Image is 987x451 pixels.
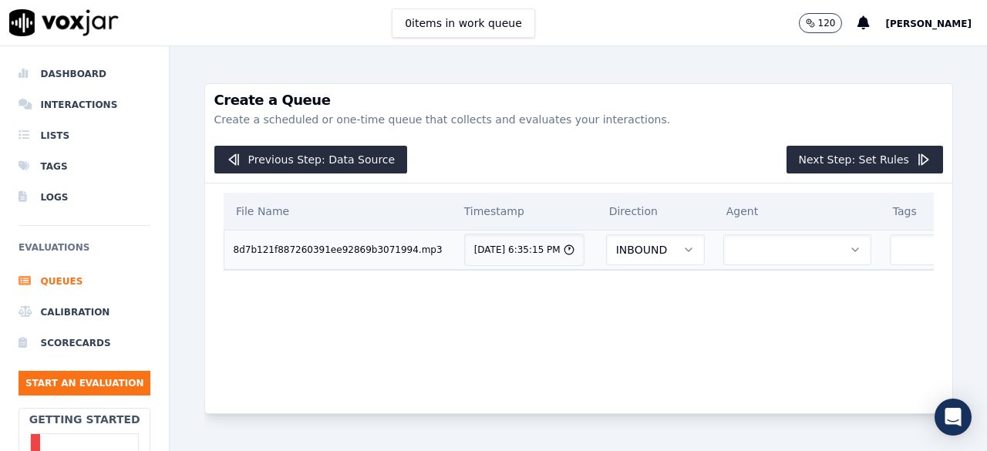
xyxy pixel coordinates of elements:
th: Direction [597,193,714,230]
button: Start an Evaluation [19,371,150,395]
a: Dashboard [19,59,150,89]
h6: Evaluations [19,238,150,266]
button: Previous Step: Data Source [214,146,408,173]
a: Lists [19,120,150,151]
p: 120 [818,17,836,29]
th: Timestamp [452,193,597,230]
p: Create a scheduled or one-time queue that collects and evaluates your interactions. [214,112,943,127]
button: Next Step: Set Rules [787,146,943,173]
a: Tags [19,151,150,182]
th: File Name [224,193,452,230]
button: 0items in work queue [392,8,535,38]
a: Scorecards [19,328,150,358]
button: [DATE] 6:35:15 PM [464,234,584,266]
a: Calibration [19,297,150,328]
h2: Getting Started [29,412,140,427]
img: voxjar logo [9,9,119,36]
td: 8d7b121f887260391ee92869b3071994.mp3 [224,230,452,269]
div: Open Intercom Messenger [935,399,972,436]
button: 120 [799,13,843,33]
span: INBOUND [616,242,667,257]
span: [PERSON_NAME] [885,19,972,29]
a: Logs [19,182,150,213]
button: 120 [799,13,858,33]
h3: Create a Queue [214,93,943,107]
button: [PERSON_NAME] [885,14,987,32]
th: Agent [714,193,881,230]
a: Queues [19,266,150,297]
a: Interactions [19,89,150,120]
